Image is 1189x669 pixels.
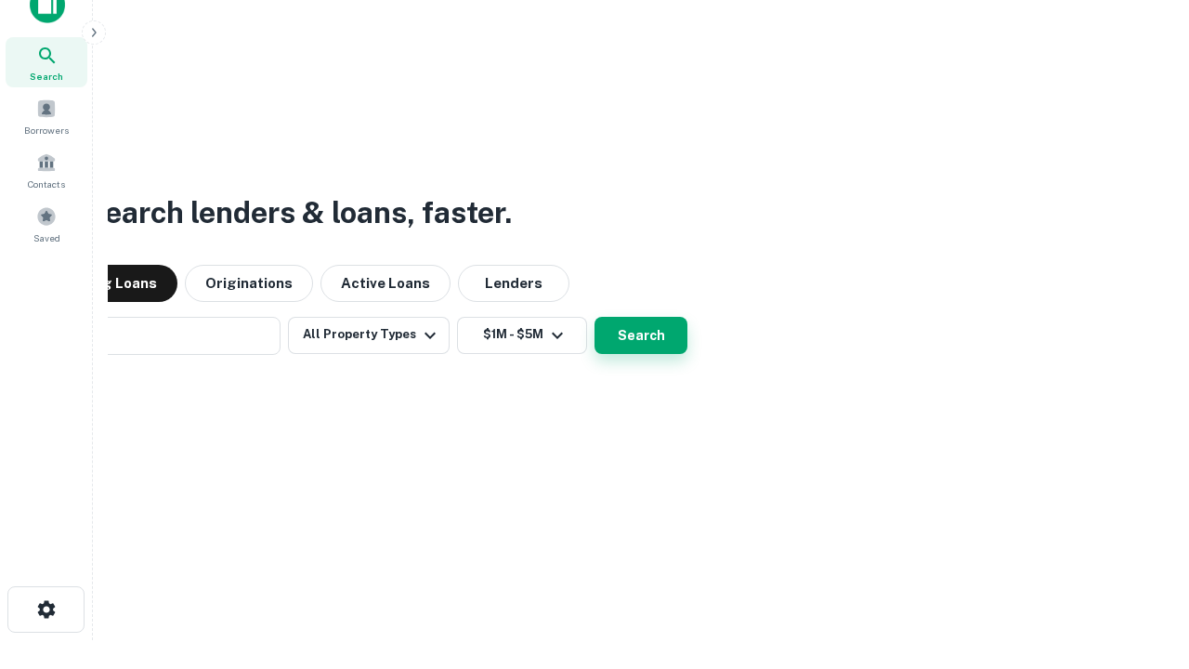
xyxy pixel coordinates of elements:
[28,177,65,191] span: Contacts
[6,37,87,87] a: Search
[30,69,63,84] span: Search
[33,230,60,245] span: Saved
[457,317,587,354] button: $1M - $5M
[6,145,87,195] a: Contacts
[594,317,687,354] button: Search
[288,317,450,354] button: All Property Types
[85,190,512,235] h3: Search lenders & loans, faster.
[320,265,451,302] button: Active Loans
[6,91,87,141] a: Borrowers
[1096,520,1189,610] iframe: Chat Widget
[6,199,87,249] a: Saved
[24,123,69,138] span: Borrowers
[185,265,313,302] button: Originations
[458,265,569,302] button: Lenders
